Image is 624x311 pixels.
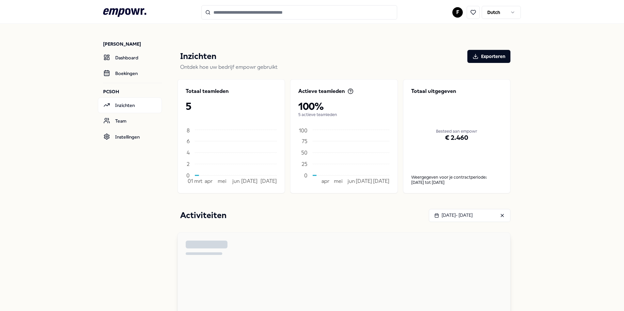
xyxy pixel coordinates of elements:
p: 5 [186,100,277,112]
p: Weergegeven voor je contractperiode: [411,175,502,180]
tspan: 25 [302,161,307,167]
tspan: [DATE] [373,178,389,184]
tspan: 6 [187,138,190,144]
tspan: mei [218,178,226,184]
p: 5 actieve teamleden [298,112,389,117]
button: [DATE]- [DATE] [429,209,510,222]
tspan: [DATE] [260,178,277,184]
tspan: apr [321,178,330,184]
div: Besteed aan empowr [411,103,502,160]
p: Ontdek hoe uw bedrijf empowr gebruikt [180,63,510,71]
tspan: [DATE] [356,178,372,184]
p: [PERSON_NAME] [103,41,162,47]
tspan: 01 mrt [188,178,202,184]
a: Dashboard [98,50,162,66]
p: PCSOH [103,88,162,95]
tspan: 100 [299,127,307,134]
tspan: 2 [187,161,190,167]
div: € 2.460 [411,116,502,160]
a: Inzichten [98,97,162,113]
tspan: 0 [304,172,307,178]
div: [DATE] - [DATE] [434,212,473,219]
p: Inzichten [180,50,216,63]
button: F [452,7,463,18]
tspan: [DATE] [241,178,257,184]
a: Instellingen [98,129,162,145]
tspan: mei [334,178,343,184]
tspan: 0 [186,172,190,178]
tspan: jun [232,178,240,184]
button: Exporteren [467,50,510,63]
p: Totaal uitgegeven [411,87,502,95]
p: 100% [298,100,389,112]
a: Team [98,113,162,129]
a: Boekingen [98,66,162,81]
p: Totaal teamleden [186,87,229,95]
tspan: 75 [302,138,307,144]
tspan: 8 [187,127,190,134]
input: Search for products, categories or subcategories [201,5,397,20]
p: Actieve teamleden [298,87,345,95]
tspan: apr [205,178,213,184]
tspan: 4 [187,149,190,155]
tspan: 50 [301,149,307,155]
p: Activiteiten [180,209,226,222]
div: [DATE] tot [DATE] [411,180,502,185]
tspan: jun [347,178,355,184]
